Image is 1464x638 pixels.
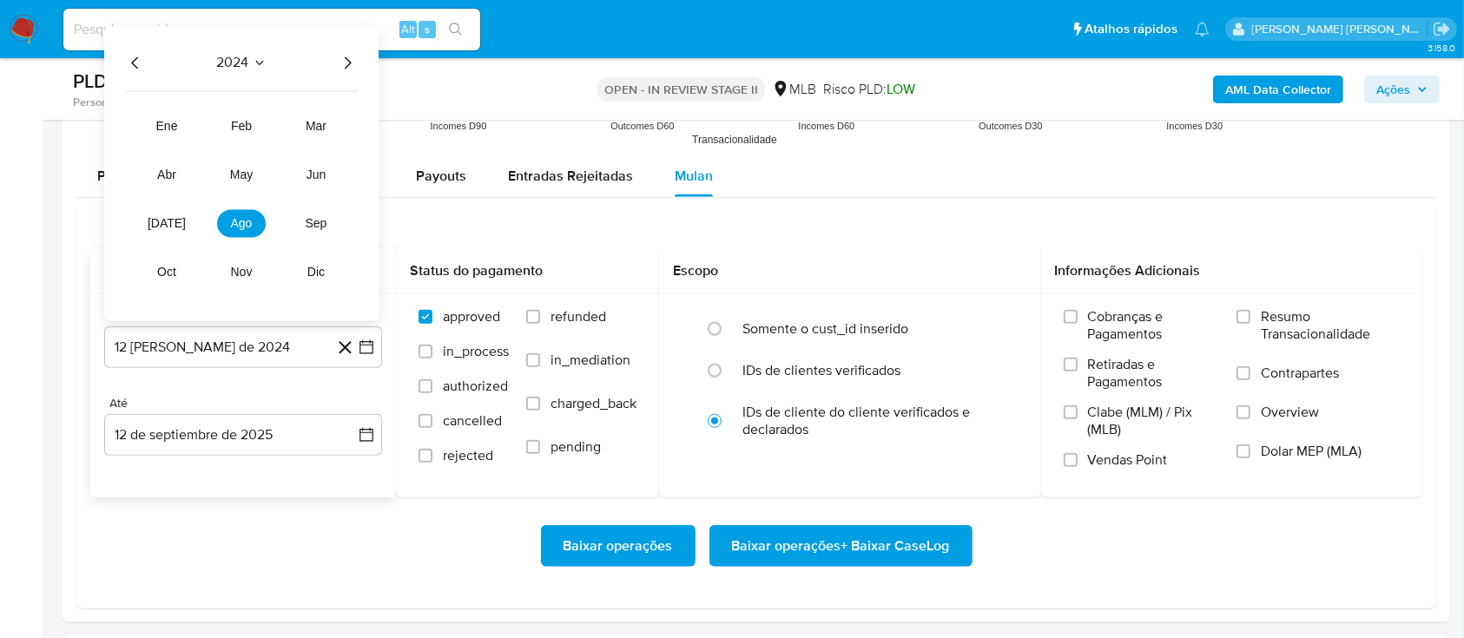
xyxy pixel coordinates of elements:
[887,79,915,99] span: LOW
[1225,76,1331,103] b: AML Data Collector
[823,80,915,99] span: Risco PLD:
[73,67,108,95] b: PLD
[1364,76,1440,103] button: Ações
[401,21,415,37] span: Alt
[1085,20,1177,38] span: Atalhos rápidos
[772,80,816,99] div: MLB
[1376,76,1410,103] span: Ações
[438,17,473,42] button: search-icon
[1252,21,1428,37] p: alessandra.barbosa@mercadopago.com
[1195,22,1210,36] a: Notificações
[1433,20,1451,38] a: Sair
[63,18,480,41] input: Pesquise usuários ou casos...
[1428,41,1455,55] span: 3.158.0
[597,77,765,102] p: OPEN - IN REVIEW STAGE II
[425,21,430,37] span: s
[1213,76,1343,103] button: AML Data Collector
[73,95,121,110] b: Person ID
